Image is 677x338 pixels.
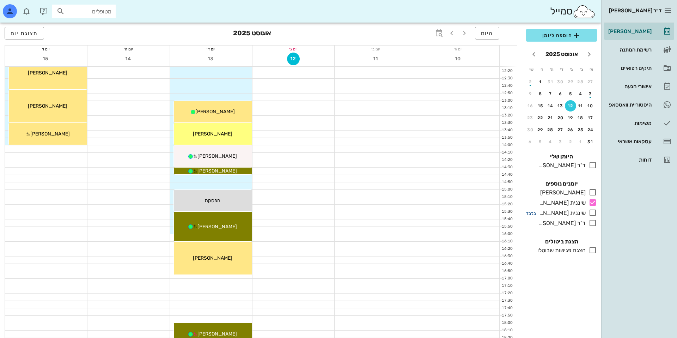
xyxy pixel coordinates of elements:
div: 5 [565,91,576,96]
div: 14:30 [500,164,514,170]
div: 15:10 [500,194,514,200]
div: תיקים רפואיים [607,65,652,71]
div: 14:00 [500,142,514,148]
div: 17:30 [500,298,514,304]
div: 28 [545,127,556,132]
button: 21 [545,112,556,123]
button: 6 [555,88,566,99]
div: 17:00 [500,276,514,282]
div: 17:40 [500,305,514,311]
div: ד"ר [PERSON_NAME] [536,161,586,170]
h4: הצגת ביטולים [526,237,597,246]
button: 25 [575,124,586,135]
button: 30 [555,76,566,87]
div: 30 [555,79,566,84]
button: 6 [525,136,536,147]
div: 1 [535,79,546,84]
span: 12 [287,56,299,62]
div: עסקאות אשראי [607,139,652,144]
div: 16 [525,103,536,108]
div: 18:00 [500,320,514,326]
button: 7 [545,88,556,99]
th: ב׳ [577,64,586,76]
button: 4 [545,136,556,147]
button: 23 [525,112,536,123]
th: ש׳ [527,64,536,76]
button: תצוגת יום [5,27,44,40]
div: 14:20 [500,157,514,163]
a: דוחות [604,151,674,168]
div: 20 [555,115,566,120]
button: 15 [39,53,52,65]
div: 16:00 [500,231,514,237]
div: 31 [585,139,596,144]
th: ה׳ [547,64,556,76]
span: [PERSON_NAME] [197,168,237,174]
button: 17 [585,112,596,123]
button: 16 [525,100,536,111]
button: 28 [545,124,556,135]
th: א׳ [587,64,596,76]
div: 17:10 [500,283,514,289]
div: יום ד׳ [170,46,252,53]
div: 6 [555,91,566,96]
button: 20 [555,112,566,123]
th: ג׳ [567,64,576,76]
div: 25 [575,127,586,132]
div: 27 [555,127,566,132]
div: יום ב׳ [335,46,417,53]
button: 18 [575,112,586,123]
a: משימות [604,115,674,132]
button: 14 [122,53,135,65]
div: 17 [585,115,596,120]
span: 11 [370,56,382,62]
button: 29 [535,124,546,135]
div: 13:50 [500,135,514,141]
span: [PERSON_NAME] [30,131,70,137]
button: 10 [585,100,596,111]
button: 28 [575,76,586,87]
th: ד׳ [557,64,566,76]
button: 3 [555,136,566,147]
div: 4 [575,91,586,96]
span: ד״ר [PERSON_NAME] [609,7,661,14]
button: 1 [575,136,586,147]
div: 15:30 [500,209,514,215]
div: 13:00 [500,98,514,104]
div: שיננית [PERSON_NAME] [536,209,586,217]
button: 29 [565,76,576,87]
div: 15 [535,103,546,108]
button: היום [475,27,499,40]
button: 19 [565,112,576,123]
div: 27 [585,79,596,84]
span: הוספה ליומן [532,31,591,40]
button: 1 [535,76,546,87]
div: 1 [575,139,586,144]
button: 10 [452,53,465,65]
div: 18 [575,115,586,120]
div: 12:20 [500,68,514,74]
span: [PERSON_NAME] [197,331,237,337]
div: 11 [575,103,586,108]
button: 31 [545,76,556,87]
div: 29 [535,127,546,132]
div: 6 [525,139,536,144]
div: יום ו׳ [5,46,87,53]
button: 5 [535,136,546,147]
span: 15 [39,56,52,62]
div: 13 [555,103,566,108]
div: 29 [565,79,576,84]
a: רשימת המתנה [604,41,674,58]
div: 24 [585,127,596,132]
h4: היומן שלי [526,152,597,161]
div: יום ה׳ [87,46,170,53]
button: 2 [565,136,576,147]
button: 24 [585,124,596,135]
img: SmileCloud logo [573,5,596,19]
div: 13:30 [500,120,514,126]
div: 28 [575,79,586,84]
div: 22 [535,115,546,120]
button: 4 [575,88,586,99]
a: עסקאות אשראי [604,133,674,150]
h3: אוגוסט 2025 [233,27,271,41]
